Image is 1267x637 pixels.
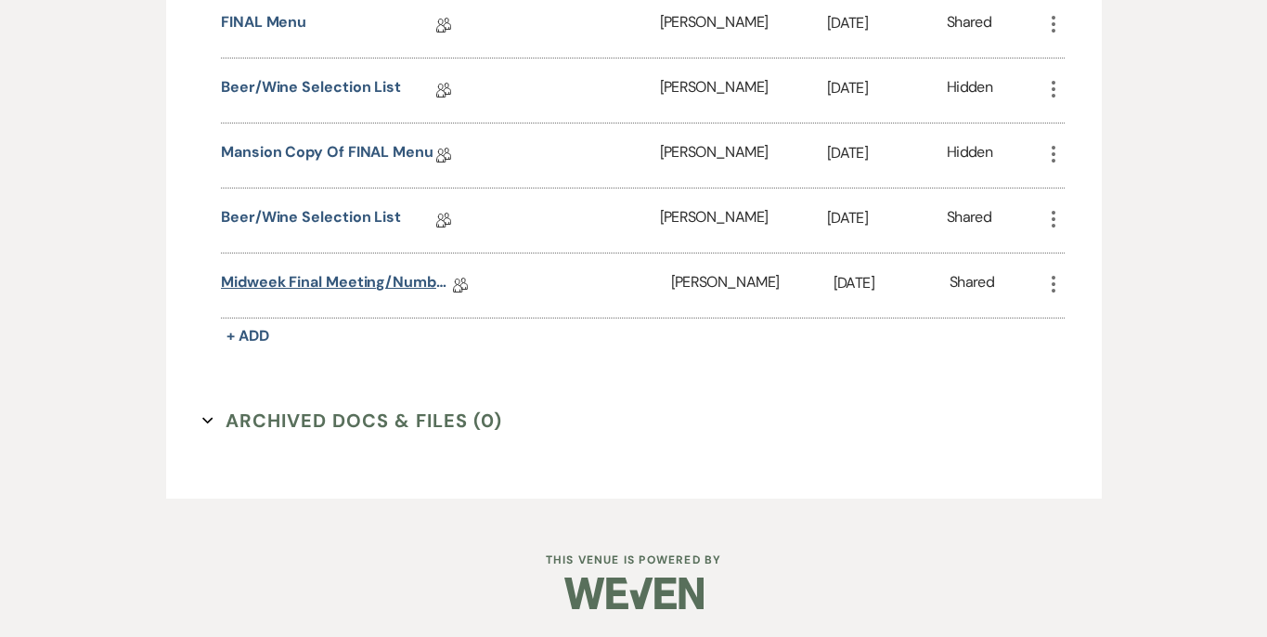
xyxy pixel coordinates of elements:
a: FINAL Menu [221,11,306,40]
span: + Add [226,326,269,345]
div: Shared [950,271,994,300]
div: [PERSON_NAME] [671,253,834,318]
div: Hidden [947,141,992,170]
img: Weven Logo [564,561,704,626]
div: Shared [947,11,991,40]
button: + Add [221,323,275,349]
a: Midweek Final Meeting/Numbers Doc [221,271,453,300]
div: Hidden [947,76,992,105]
div: [PERSON_NAME] [660,58,827,123]
a: Mansion Copy of FINAL Menu [221,141,433,170]
a: Beer/Wine Selection List [221,206,401,235]
p: [DATE] [834,271,950,295]
div: [PERSON_NAME] [660,188,827,253]
p: [DATE] [827,76,947,100]
div: [PERSON_NAME] [660,123,827,188]
div: Shared [947,206,991,235]
button: Archived Docs & Files (0) [202,407,502,435]
p: [DATE] [827,141,947,165]
a: Beer/Wine Selection List [221,76,401,105]
p: [DATE] [827,206,947,230]
p: [DATE] [827,11,947,35]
